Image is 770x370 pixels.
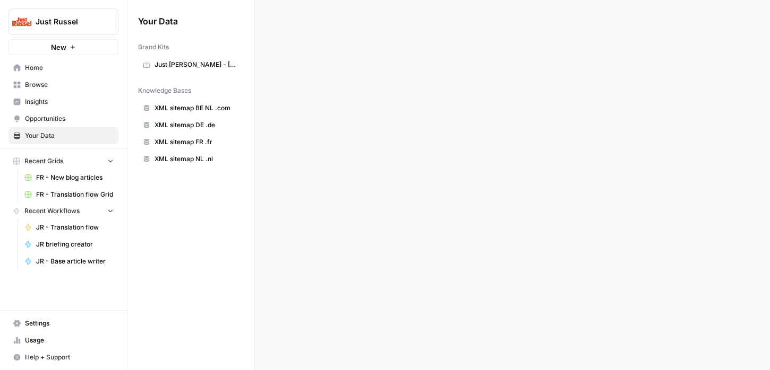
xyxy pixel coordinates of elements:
span: Your Data [138,15,231,28]
span: Settings [25,319,114,328]
span: JR - Base article writer [36,257,114,266]
a: JR briefing creator [20,236,118,253]
a: JR - Base article writer [20,253,118,270]
a: XML sitemap NL .nl [138,151,244,168]
button: Help + Support [8,349,118,366]
span: Just [PERSON_NAME] - [GEOGRAPHIC_DATA]-FR [155,60,239,69]
span: FR - New blog articles [36,173,114,182]
span: Help + Support [25,353,114,362]
img: Just Russel Logo [12,12,31,31]
span: JR - Translation flow [36,223,114,232]
span: JR briefing creator [36,240,114,249]
a: Home [8,59,118,76]
a: FR - Translation flow Grid [20,186,118,203]
span: Usage [25,336,114,345]
span: Your Data [25,131,114,140]
span: Just Russel [36,16,100,27]
span: New [51,42,66,52]
span: Brand Kits [138,42,169,52]
a: XML sitemap BE NL .com [138,100,244,117]
span: Browse [25,80,114,90]
span: XML sitemap NL .nl [155,154,239,164]
a: Just [PERSON_NAME] - [GEOGRAPHIC_DATA]-FR [138,56,244,73]
span: Opportunities [25,114,114,124]
span: Knowledge Bases [138,86,191,95]
span: XML sitemap BE NL .com [155,103,239,113]
a: FR - New blog articles [20,169,118,186]
span: XML sitemap DE .de [155,120,239,130]
span: FR - Translation flow Grid [36,190,114,199]
span: XML sitemap FR .fr [155,137,239,147]
a: Your Data [8,127,118,144]
a: Browse [8,76,118,93]
a: Opportunities [8,110,118,127]
button: Recent Grids [8,153,118,169]
a: XML sitemap DE .de [138,117,244,134]
span: Home [25,63,114,73]
a: Settings [8,315,118,332]
span: Recent Workflows [24,206,80,216]
span: Insights [25,97,114,107]
a: Usage [8,332,118,349]
button: Recent Workflows [8,203,118,219]
a: Insights [8,93,118,110]
a: JR - Translation flow [20,219,118,236]
a: XML sitemap FR .fr [138,134,244,151]
button: Workspace: Just Russel [8,8,118,35]
button: New [8,39,118,55]
span: Recent Grids [24,156,63,166]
